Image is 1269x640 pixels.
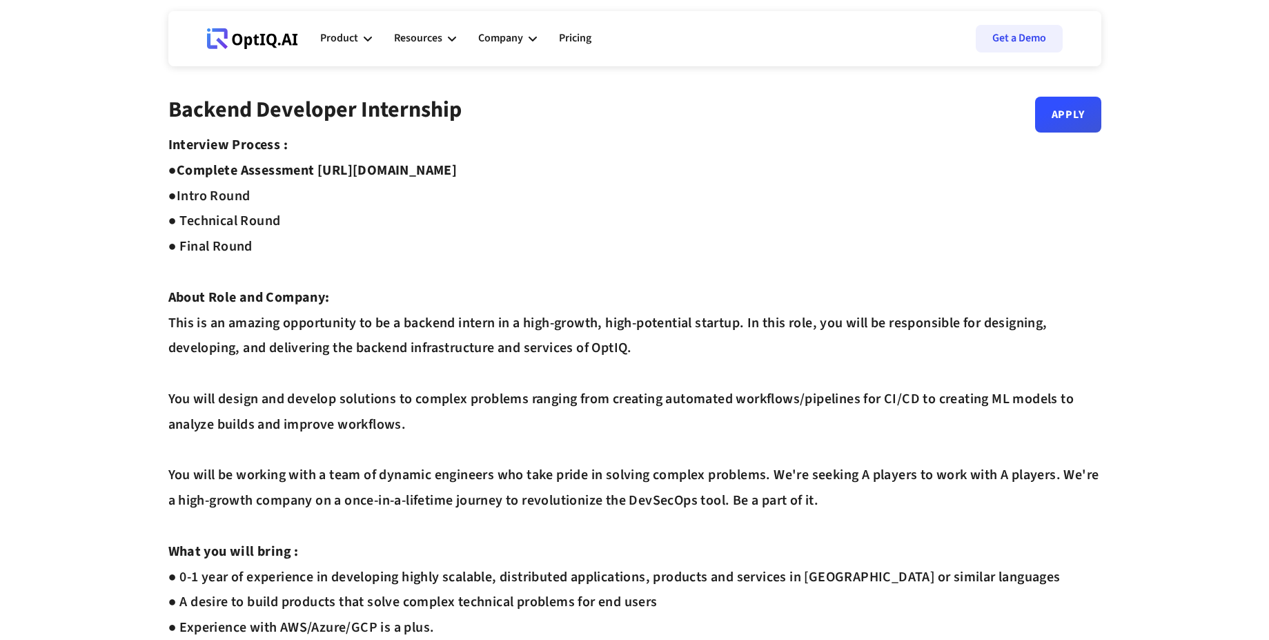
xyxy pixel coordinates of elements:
div: Product [320,29,358,48]
strong: Complete Assessment [URL][DOMAIN_NAME] ● [168,161,458,206]
strong: What you will bring : [168,542,299,561]
div: Product [320,18,372,59]
div: Company [478,18,537,59]
a: Webflow Homepage [207,18,298,59]
strong: Interview Process : [168,135,288,155]
strong: Backend Developer Internship [168,94,462,126]
div: Webflow Homepage [207,48,208,49]
a: Pricing [559,18,591,59]
div: Company [478,29,523,48]
div: Resources [394,18,456,59]
div: Resources [394,29,442,48]
strong: About Role and Company: [168,288,330,307]
a: Get a Demo [976,25,1063,52]
a: Apply [1035,97,1101,133]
